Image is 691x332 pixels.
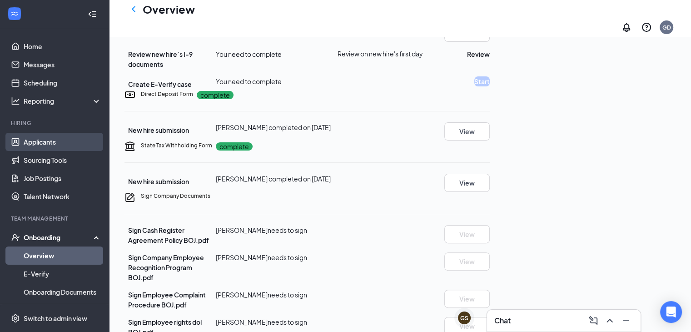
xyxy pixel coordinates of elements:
button: View [444,225,490,243]
span: [PERSON_NAME] completed on [DATE] [216,123,331,131]
p: complete [197,91,234,99]
div: Team Management [11,215,99,222]
span: Sign Company Employee Recognition Program BOJ.pdf [128,253,204,282]
svg: DirectDepositIcon [124,89,135,100]
a: E-Verify [24,265,101,283]
div: [PERSON_NAME] needs to sign [216,317,338,327]
div: [PERSON_NAME] needs to sign [216,290,338,300]
span: Create E-Verify case [128,80,192,88]
svg: Collapse [88,10,97,19]
button: Minimize [619,313,633,328]
div: Switch to admin view [24,314,87,323]
span: New hire submission [128,177,189,186]
span: Review new hire’s I-9 documents [128,50,193,68]
p: complete [216,142,253,151]
a: Onboarding Documents [24,283,101,301]
h5: State Tax Withholding Form [141,141,212,150]
button: Start [474,76,490,86]
div: Onboarding [24,233,94,242]
button: ChevronUp [602,313,617,328]
span: Sign Cash Register Agreement Policy BOJ.pdf [128,226,209,244]
button: View [444,174,490,192]
svg: Minimize [621,315,631,326]
a: Scheduling [24,74,101,92]
button: View [444,252,490,271]
button: ComposeMessage [586,313,601,328]
svg: Settings [11,314,20,323]
div: [PERSON_NAME] needs to sign [216,252,338,262]
div: GS [460,314,468,322]
a: Talent Network [24,187,101,206]
svg: ComposeMessage [588,315,599,326]
a: Sourcing Tools [24,151,101,169]
button: Review [467,49,490,59]
svg: UserCheck [11,233,20,242]
button: View [444,122,490,141]
svg: ChevronLeft [128,4,139,15]
a: Messages [24,55,101,74]
div: Hiring [11,119,99,127]
a: Overview [24,246,101,265]
svg: TaxGovernmentIcon [124,141,135,151]
div: Open Intercom Messenger [660,301,682,323]
h3: Chat [494,316,511,326]
a: Home [24,37,101,55]
svg: Analysis [11,96,20,106]
div: [PERSON_NAME] needs to sign [216,225,338,235]
span: You need to complete [216,50,282,58]
span: You need to complete [216,77,282,86]
span: Review on new hire's first day [338,49,423,58]
svg: QuestionInfo [641,22,652,33]
svg: Notifications [621,22,632,33]
div: GD [662,24,671,31]
a: Applicants [24,133,101,151]
svg: CompanyDocumentIcon [124,192,135,203]
button: View [444,290,490,308]
h5: Sign Company Documents [141,192,210,200]
span: Sign Employee Complaint Procedure BOJ.pdf [128,291,206,309]
span: [PERSON_NAME] completed on [DATE] [216,175,331,183]
h1: Overview [143,1,195,17]
span: New hire submission [128,126,189,134]
h5: Direct Deposit Form [141,90,193,98]
svg: ChevronUp [604,315,615,326]
a: Job Postings [24,169,101,187]
a: Activity log [24,301,101,319]
svg: WorkstreamLogo [10,9,19,18]
div: Reporting [24,96,102,106]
